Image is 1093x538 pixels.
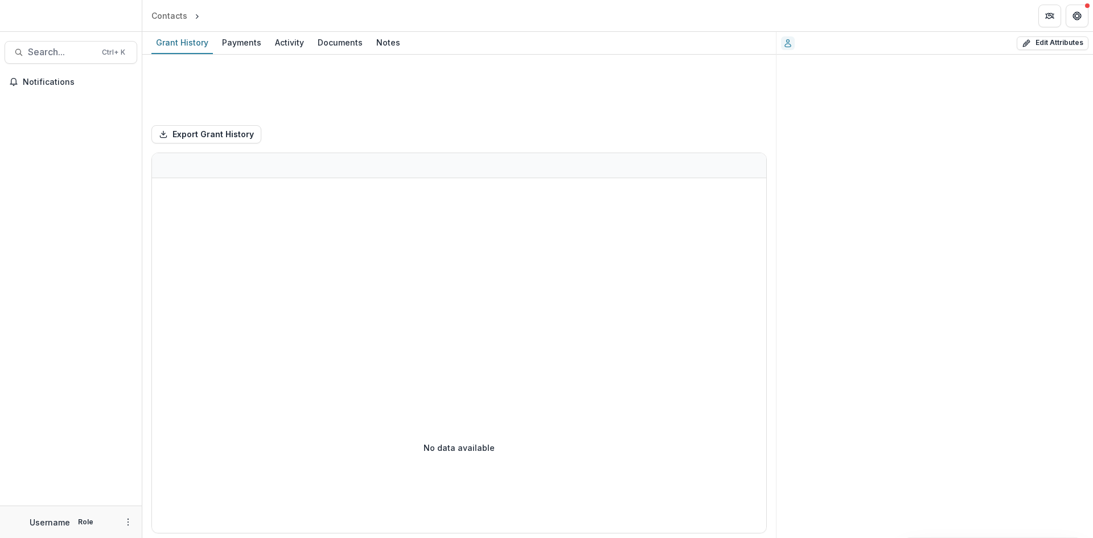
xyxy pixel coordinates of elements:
[75,517,97,527] p: Role
[100,46,128,59] div: Ctrl + K
[151,125,261,143] button: Export Grant History
[121,515,135,529] button: More
[313,34,367,51] div: Documents
[1066,5,1088,27] button: Get Help
[23,77,133,87] span: Notifications
[151,32,213,54] a: Grant History
[28,47,95,58] span: Search...
[372,32,405,54] a: Notes
[147,7,250,24] nav: breadcrumb
[313,32,367,54] a: Documents
[30,516,70,528] p: Username
[270,34,309,51] div: Activity
[5,73,137,91] button: Notifications
[270,32,309,54] a: Activity
[1017,36,1088,50] button: Edit Attributes
[1038,5,1061,27] button: Partners
[151,10,187,22] div: Contacts
[5,41,137,64] button: Search...
[147,7,192,24] a: Contacts
[372,34,405,51] div: Notes
[217,34,266,51] div: Payments
[151,34,213,51] div: Grant History
[424,442,495,454] p: No data available
[217,32,266,54] a: Payments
